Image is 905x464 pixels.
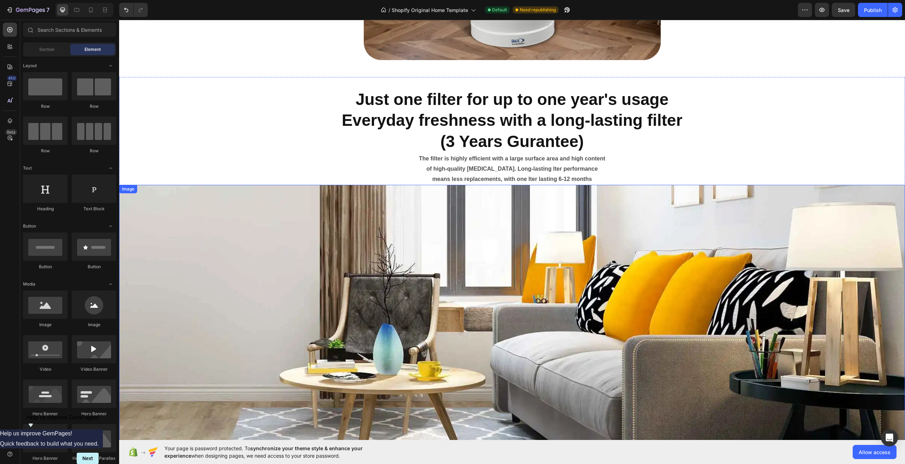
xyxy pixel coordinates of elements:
[23,411,68,417] div: Hero Banner
[5,129,17,135] div: Beta
[39,46,54,53] span: Section
[1,166,17,172] div: Image
[46,6,49,14] p: 7
[27,415,99,421] span: Help us improve GemPages!
[72,322,116,328] div: Image
[23,206,68,212] div: Heading
[72,148,116,154] div: Row
[72,366,116,372] div: Video Banner
[832,3,855,17] button: Save
[520,7,556,13] span: Need republishing
[7,75,17,81] div: 450
[105,278,116,290] span: Toggle open
[838,7,849,13] span: Save
[84,46,101,53] span: Element
[72,206,116,212] div: Text Block
[237,70,549,89] strong: Just one filter for up to one year's usage
[858,3,888,17] button: Publish
[23,165,32,171] span: Text
[23,148,68,154] div: Row
[105,221,116,232] span: Toggle open
[105,163,116,174] span: Toggle open
[72,103,116,110] div: Row
[23,63,37,69] span: Layout
[392,6,468,14] span: Shopify Original Home Template
[313,156,473,162] strong: means less replacements, with one lter lasting 6-12 months
[164,445,363,459] span: synchronize your theme style & enhance your experience
[27,415,99,429] button: Show survey - Help us improve GemPages!
[3,3,53,17] button: 7
[23,366,68,372] div: Video
[864,6,882,14] div: Publish
[321,112,465,131] strong: (3 Years Gurantee)
[853,445,897,459] button: Allow access
[881,429,898,446] div: Open Intercom Messenger
[105,60,116,71] span: Toggle open
[164,445,390,459] span: Your page is password protected. To when designing pages, we need access to your store password.
[23,103,68,110] div: Row
[859,448,891,456] span: Allow access
[23,322,68,328] div: Image
[23,223,36,229] span: Button
[119,3,148,17] div: Undo/Redo
[307,146,479,152] strong: of high-quality [MEDICAL_DATA]. Long-lasting lter performance
[23,264,68,270] div: Button
[492,7,507,13] span: Default
[72,411,116,417] div: Hero Banner
[223,91,564,110] strong: Everyday freshness with a long-lasting filter
[72,264,116,270] div: Button
[389,6,390,14] span: /
[23,23,116,37] input: Search Sections & Elements
[300,136,486,142] strong: The filter is highly efficient with a large surface area and high content
[23,281,35,287] span: Media
[119,20,905,440] iframe: Design area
